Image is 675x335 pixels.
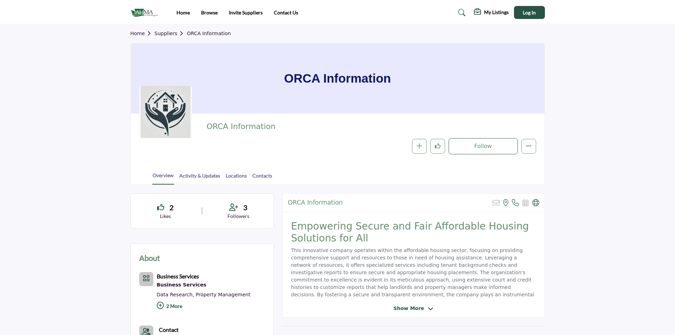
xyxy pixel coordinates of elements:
h2: Empowering Secure and Fair Affordable Housing Solutions for All [291,220,536,244]
a: Business Services [157,281,251,290]
div: My Listings [474,8,509,17]
img: site Logo [130,7,162,18]
span: Show More [393,305,424,312]
b: Business Services [157,273,199,279]
a: Locations [225,172,247,184]
a: Overview [152,172,174,185]
span: 3 [243,202,247,213]
p: 2 More [157,299,251,315]
a: Search [451,7,470,18]
b: Contact [159,326,179,333]
a: Invite Suppliers [229,9,263,15]
button: Follow [449,138,518,154]
h2: About [139,252,160,264]
h2: ORCA Information [288,199,343,206]
a: Browse [201,9,218,15]
button: Log In [514,6,545,19]
h5: My Listings [484,9,509,15]
a: Contact [159,326,179,334]
p: This innovative company operates within the affordable housing sector, focusing on providing comp... [291,247,536,306]
p: Followers [212,213,265,220]
a: Suppliers [154,31,187,36]
span: 2 [169,202,174,213]
a: ORCA Information [187,31,231,36]
a: Property Management [196,292,251,297]
a: Home [130,31,155,36]
a: Contact Us [274,9,298,15]
button: More details [521,139,536,154]
h1: ORCA Information [284,43,391,114]
a: Business Services [157,274,199,279]
button: Category Icon [139,272,153,286]
span: Log In [523,9,536,15]
a: Data Research, [157,292,194,297]
a: Activity & Updates [179,172,220,184]
a: Contacts [252,172,272,184]
p: Likes [139,213,192,220]
h2: ORCA Information [206,122,400,131]
div: Solutions to enhance operations, streamline processes, and support financial and legal aspects of... [157,281,251,290]
button: Like [430,139,445,154]
a: Home [176,9,190,15]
